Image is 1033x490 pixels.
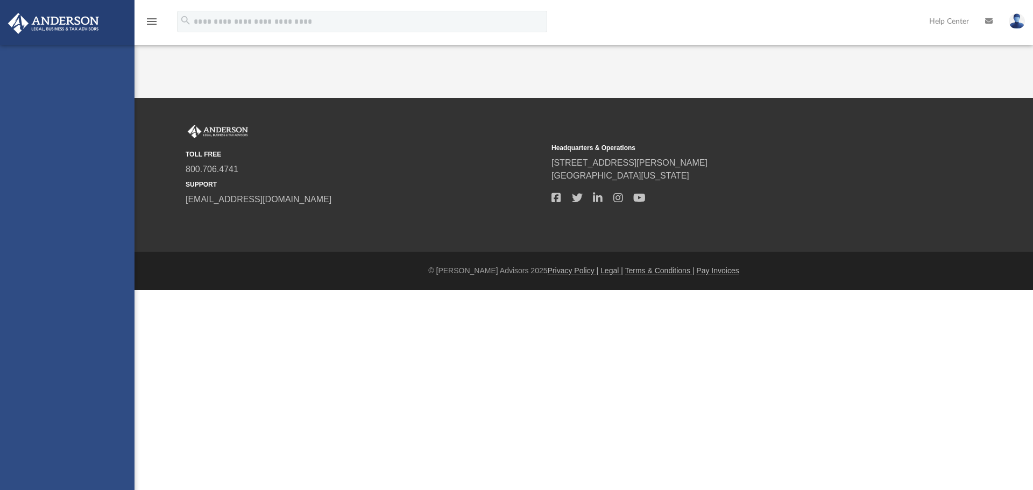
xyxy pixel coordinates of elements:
img: Anderson Advisors Platinum Portal [186,125,250,139]
a: menu [145,20,158,28]
small: TOLL FREE [186,150,544,159]
div: © [PERSON_NAME] Advisors 2025 [135,265,1033,276]
img: User Pic [1009,13,1025,29]
i: search [180,15,192,26]
a: [STREET_ADDRESS][PERSON_NAME] [551,158,707,167]
a: 800.706.4741 [186,165,238,174]
a: Privacy Policy | [548,266,599,275]
a: Terms & Conditions | [625,266,695,275]
i: menu [145,15,158,28]
a: [GEOGRAPHIC_DATA][US_STATE] [551,171,689,180]
a: Pay Invoices [696,266,739,275]
small: Headquarters & Operations [551,143,910,153]
img: Anderson Advisors Platinum Portal [5,13,102,34]
a: [EMAIL_ADDRESS][DOMAIN_NAME] [186,195,331,204]
small: SUPPORT [186,180,544,189]
a: Legal | [600,266,623,275]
